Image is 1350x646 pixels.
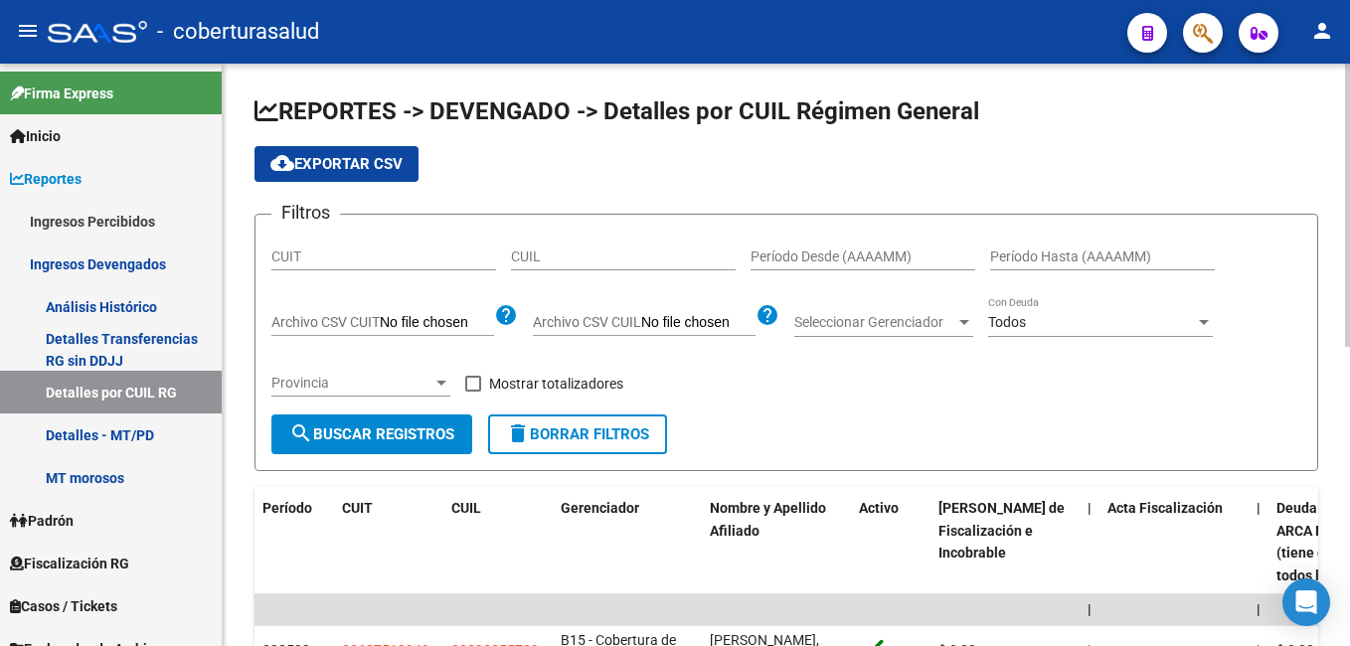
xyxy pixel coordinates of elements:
span: CUIT [342,500,373,516]
mat-icon: help [756,303,779,327]
span: Seleccionar Gerenciador [794,314,955,331]
datatable-header-cell: | [1249,487,1268,597]
input: Archivo CSV CUIT [380,314,494,332]
datatable-header-cell: Acta Fiscalización [1099,487,1249,597]
button: Exportar CSV [254,146,419,182]
mat-icon: help [494,303,518,327]
span: Reportes [10,168,82,190]
span: Mostrar totalizadores [489,372,623,396]
button: Buscar Registros [271,414,472,454]
span: Padrón [10,510,74,532]
datatable-header-cell: CUIT [334,487,443,597]
span: Archivo CSV CUIT [271,314,380,330]
button: Borrar Filtros [488,414,667,454]
mat-icon: person [1310,19,1334,43]
span: | [1257,500,1261,516]
datatable-header-cell: Gerenciador [553,487,702,597]
span: [PERSON_NAME] de Fiscalización e Incobrable [938,500,1065,562]
span: - coberturasalud [157,10,319,54]
div: Open Intercom Messenger [1282,578,1330,626]
mat-icon: menu [16,19,40,43]
span: Buscar Registros [289,425,454,443]
mat-icon: delete [506,421,530,445]
datatable-header-cell: Deuda Bruta Neto de Fiscalización e Incobrable [930,487,1080,597]
span: Todos [988,314,1026,330]
span: CUIL [451,500,481,516]
mat-icon: cloud_download [270,151,294,175]
span: | [1257,601,1261,617]
datatable-header-cell: CUIL [443,487,553,597]
span: Período [262,500,312,516]
span: Gerenciador [561,500,639,516]
span: Archivo CSV CUIL [533,314,641,330]
datatable-header-cell: Período [254,487,334,597]
h3: Filtros [271,199,340,227]
span: Inicio [10,125,61,147]
span: Firma Express [10,82,113,104]
span: Acta Fiscalización [1107,500,1223,516]
datatable-header-cell: | [1080,487,1099,597]
span: Borrar Filtros [506,425,649,443]
span: REPORTES -> DEVENGADO -> Detalles por CUIL Régimen General [254,97,979,125]
span: Exportar CSV [270,155,403,173]
span: Fiscalización RG [10,553,129,574]
span: Casos / Tickets [10,595,117,617]
span: Activo [859,500,899,516]
mat-icon: search [289,421,313,445]
span: Provincia [271,375,432,392]
input: Archivo CSV CUIL [641,314,756,332]
span: | [1088,601,1092,617]
datatable-header-cell: Nombre y Apellido Afiliado [702,487,851,597]
span: Nombre y Apellido Afiliado [710,500,826,539]
span: | [1088,500,1092,516]
datatable-header-cell: Activo [851,487,930,597]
